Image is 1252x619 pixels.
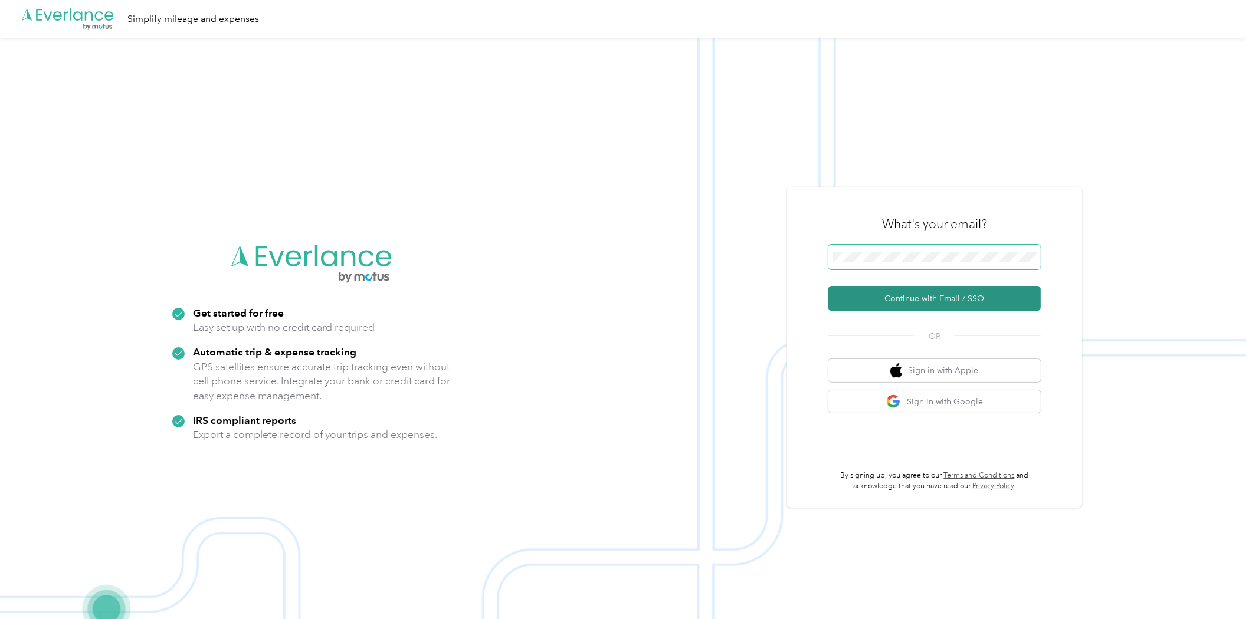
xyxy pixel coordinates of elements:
[193,360,451,403] p: GPS satellites ensure accurate trip tracking even without cell phone service. Integrate your bank...
[886,394,901,409] img: google logo
[193,320,375,335] p: Easy set up with no credit card required
[828,390,1041,413] button: google logoSign in with Google
[972,482,1014,490] a: Privacy Policy
[193,414,296,426] strong: IRS compliant reports
[127,12,259,27] div: Simplify mileage and expenses
[193,307,284,319] strong: Get started for free
[193,427,437,442] p: Export a complete record of your trips and expenses.
[828,359,1041,382] button: apple logoSign in with Apple
[914,330,955,343] span: OR
[828,470,1041,491] p: By signing up, you agree to our and acknowledge that you have read our .
[193,345,356,358] strong: Automatic trip & expense tracking
[890,363,902,378] img: apple logo
[944,471,1015,480] a: Terms and Conditions
[828,286,1041,311] button: Continue with Email / SSO
[882,216,987,232] h3: What's your email?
